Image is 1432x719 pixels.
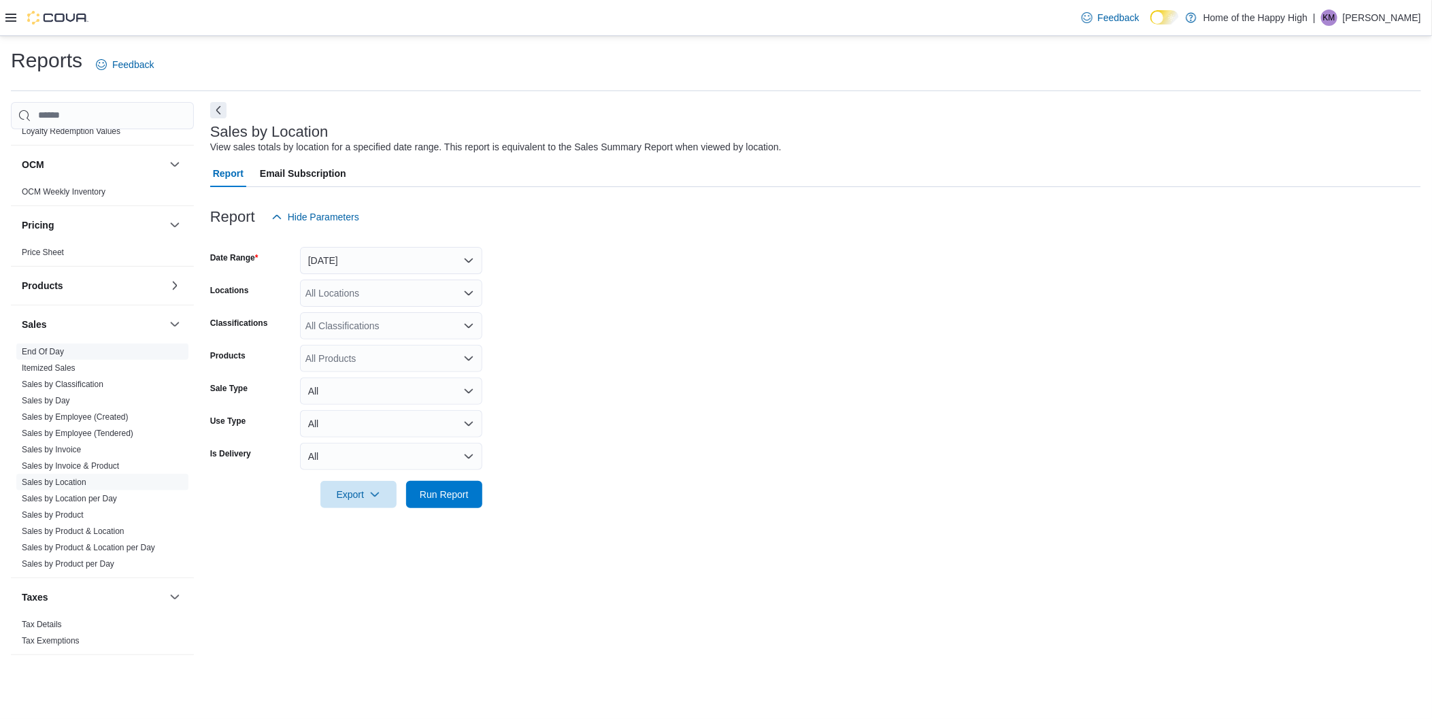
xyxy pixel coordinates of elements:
label: Products [210,350,246,361]
span: Tax Details [22,619,62,630]
h3: OCM [22,158,44,171]
div: Sales [11,344,194,578]
label: Use Type [210,416,246,427]
a: Sales by Product per Day [22,559,114,569]
label: Date Range [210,252,259,263]
a: Sales by Invoice & Product [22,461,119,471]
a: Sales by Employee (Tendered) [22,429,133,438]
a: Loyalty Redemption Values [22,127,120,136]
button: Taxes [167,589,183,605]
span: Sales by Product & Location per Day [22,542,155,553]
label: Is Delivery [210,448,251,459]
div: Keaton Miller [1321,10,1337,26]
span: Price Sheet [22,247,64,258]
a: Itemized Sales [22,363,76,373]
a: Sales by Product [22,510,84,520]
span: Sales by Employee (Created) [22,412,129,422]
h3: Sales by Location [210,124,329,140]
span: Sales by Product [22,509,84,520]
a: End Of Day [22,347,64,356]
a: Sales by Product & Location per Day [22,543,155,552]
h3: Pricing [22,218,54,232]
span: Sales by Classification [22,379,103,390]
a: Tax Exemptions [22,636,80,646]
span: End Of Day [22,346,64,357]
label: Sale Type [210,383,248,394]
input: Dark Mode [1150,10,1179,24]
span: Sales by Day [22,395,70,406]
a: Sales by Invoice [22,445,81,454]
h3: Sales [22,318,47,331]
a: Sales by Location [22,478,86,487]
div: Taxes [11,616,194,654]
span: Feedback [1098,11,1139,24]
span: Export [329,481,388,508]
a: Price Sheet [22,248,64,257]
a: Tax Details [22,620,62,629]
a: Sales by Employee (Created) [22,412,129,422]
div: View sales totals by location for a specified date range. This report is equivalent to the Sales ... [210,140,782,154]
span: Sales by Product per Day [22,558,114,569]
a: OCM Weekly Inventory [22,187,105,197]
button: OCM [167,156,183,173]
label: Classifications [210,318,268,329]
div: OCM [11,184,194,205]
a: Feedback [90,51,159,78]
span: Loyalty Redemption Values [22,126,120,137]
span: Feedback [112,58,154,71]
h1: Reports [11,47,82,74]
span: Report [213,160,244,187]
span: Sales by Product & Location [22,526,124,537]
span: Sales by Location [22,477,86,488]
a: Sales by Location per Day [22,494,117,503]
button: All [300,378,482,405]
button: Open list of options [463,288,474,299]
span: Sales by Employee (Tendered) [22,428,133,439]
p: Home of the Happy High [1203,10,1308,26]
a: Feedback [1076,4,1145,31]
button: Run Report [406,481,482,508]
a: Sales by Day [22,396,70,405]
span: Itemized Sales [22,363,76,373]
img: Cova [27,11,88,24]
span: Dark Mode [1150,24,1151,25]
label: Locations [210,285,249,296]
span: Sales by Invoice & Product [22,461,119,471]
span: Hide Parameters [288,210,359,224]
h3: Taxes [22,590,48,604]
button: Pricing [167,217,183,233]
span: Run Report [420,488,469,501]
button: Open list of options [463,353,474,364]
button: Open list of options [463,320,474,331]
span: Tax Exemptions [22,635,80,646]
button: All [300,410,482,437]
button: Products [22,279,164,292]
button: Products [167,278,183,294]
div: Pricing [11,244,194,266]
button: Pricing [22,218,164,232]
button: Next [210,102,227,118]
p: [PERSON_NAME] [1343,10,1421,26]
span: Sales by Location per Day [22,493,117,504]
button: All [300,443,482,470]
button: OCM [22,158,164,171]
p: | [1313,10,1316,26]
a: Sales by Product & Location [22,526,124,536]
button: Hide Parameters [266,203,365,231]
button: Sales [22,318,164,331]
span: KM [1323,10,1335,26]
button: [DATE] [300,247,482,274]
span: OCM Weekly Inventory [22,186,105,197]
span: Sales by Invoice [22,444,81,455]
a: Sales by Classification [22,380,103,389]
h3: Products [22,279,63,292]
button: Taxes [22,590,164,604]
h3: Report [210,209,255,225]
span: Email Subscription [260,160,346,187]
button: Export [320,481,397,508]
button: Sales [167,316,183,333]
